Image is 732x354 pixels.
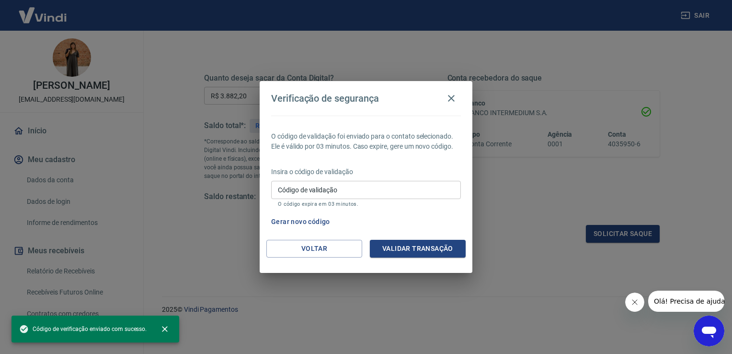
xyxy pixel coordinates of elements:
button: Gerar novo código [267,213,334,231]
p: O código de validação foi enviado para o contato selecionado. Ele é válido por 03 minutos. Caso e... [271,131,461,152]
iframe: Button to launch messaging window [694,316,724,346]
h4: Verificação de segurança [271,93,379,104]
button: Voltar [266,240,362,258]
span: Código de verificação enviado com sucesso. [19,324,147,334]
button: Validar transação [370,240,466,258]
span: Olá! Precisa de ajuda? [6,7,80,14]
p: O código expira em 03 minutos. [278,201,454,207]
p: Insira o código de validação [271,167,461,177]
button: close [154,319,175,340]
iframe: Close message [625,293,644,312]
iframe: Message from company [648,291,724,312]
